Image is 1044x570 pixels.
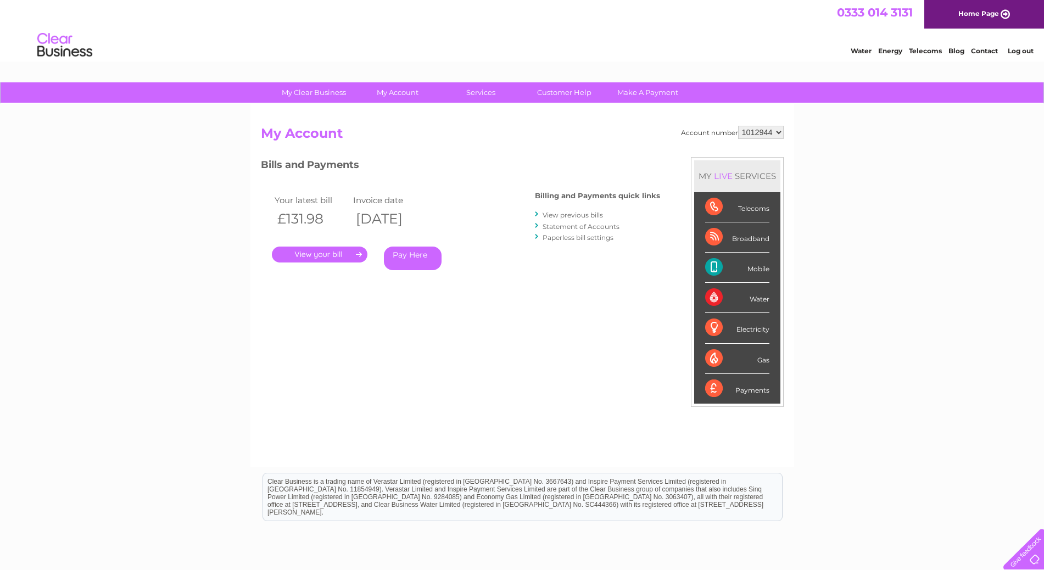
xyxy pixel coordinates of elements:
[269,82,359,103] a: My Clear Business
[705,344,769,374] div: Gas
[261,126,784,147] h2: My Account
[263,6,782,53] div: Clear Business is a trading name of Verastar Limited (registered in [GEOGRAPHIC_DATA] No. 3667643...
[261,157,660,176] h3: Bills and Payments
[705,253,769,283] div: Mobile
[878,47,902,55] a: Energy
[543,222,619,231] a: Statement of Accounts
[712,171,735,181] div: LIVE
[272,247,367,262] a: .
[705,313,769,343] div: Electricity
[272,193,351,208] td: Your latest bill
[909,47,942,55] a: Telecoms
[543,211,603,219] a: View previous bills
[384,247,442,270] a: Pay Here
[350,193,429,208] td: Invoice date
[837,5,913,19] a: 0333 014 3131
[1008,47,1034,55] a: Log out
[436,82,526,103] a: Services
[272,208,351,230] th: £131.98
[851,47,872,55] a: Water
[948,47,964,55] a: Blog
[705,374,769,404] div: Payments
[352,82,443,103] a: My Account
[535,192,660,200] h4: Billing and Payments quick links
[705,222,769,253] div: Broadband
[705,192,769,222] div: Telecoms
[681,126,784,139] div: Account number
[602,82,693,103] a: Make A Payment
[37,29,93,62] img: logo.png
[694,160,780,192] div: MY SERVICES
[705,283,769,313] div: Water
[350,208,429,230] th: [DATE]
[971,47,998,55] a: Contact
[543,233,613,242] a: Paperless bill settings
[519,82,610,103] a: Customer Help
